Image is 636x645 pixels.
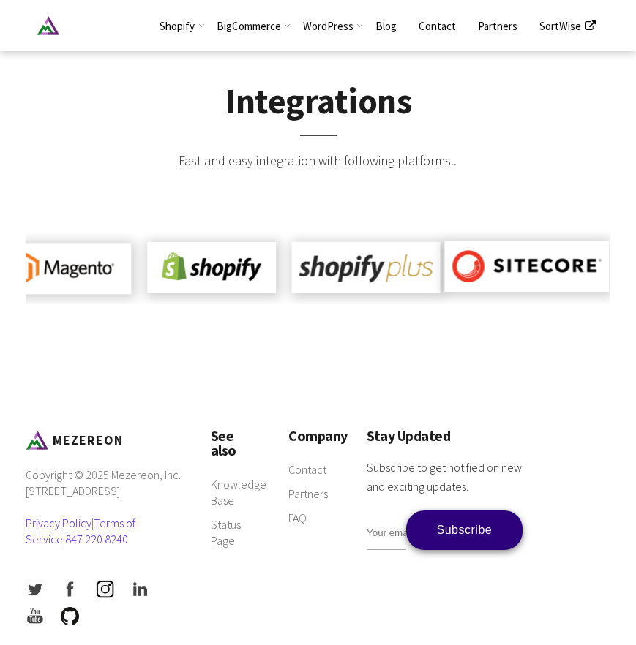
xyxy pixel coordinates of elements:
img: Twitter [26,580,44,598]
h3: See also [211,429,260,472]
a: Mezereon [26,11,60,35]
div: Fast and easy integration with following platforms.. [143,149,494,231]
a: Status Page [211,516,260,549]
h2: Integrations [26,82,610,149]
a: Terms of Service [26,516,135,546]
p: Copyright © 2025 Mezereon, Inc. [STREET_ADDRESS] | | [26,467,182,562]
a: 847.220.8240 [65,532,128,546]
img: Facebook [61,580,79,598]
a: Knowledge Base [211,476,266,509]
img: Instagram [96,580,114,599]
a: Partners [288,486,328,502]
img: Mezereon [26,429,49,452]
span: MEZEREON [53,431,123,448]
input: Subscribe [406,510,523,550]
a: FAQ [288,510,307,527]
img: Github [61,607,79,625]
h3: Company [288,429,337,458]
img: LinkedIn [131,580,149,598]
h3: Stay Updated [367,429,523,458]
img: Mezereon [37,14,60,37]
img: Youtube [26,607,44,625]
p: Subscribe to get notified on new and exciting updates. [367,458,523,510]
input: Your email address [367,516,405,550]
a: Privacy Policy [26,516,91,530]
a: Contact [288,461,326,478]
